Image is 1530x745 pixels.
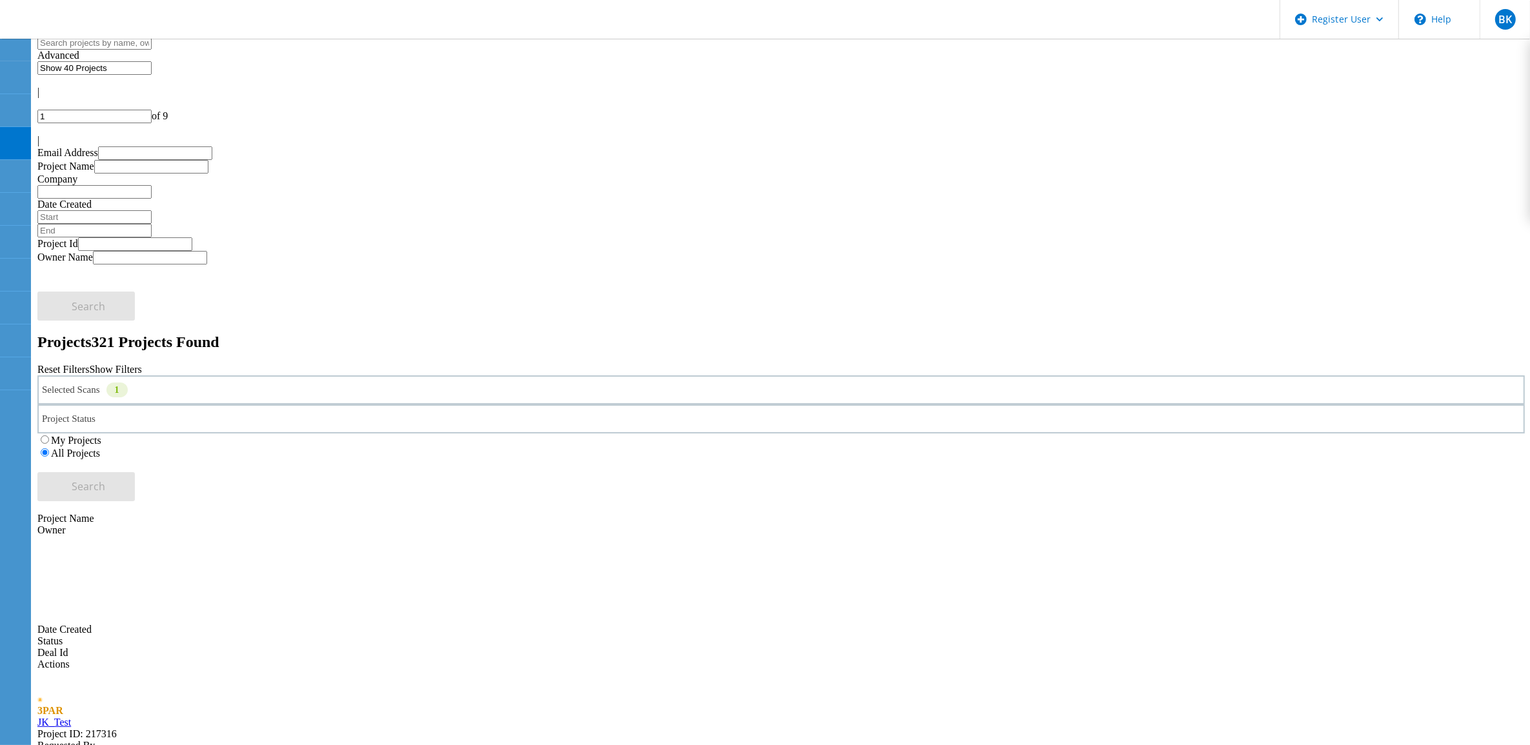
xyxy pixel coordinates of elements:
[37,174,77,184] label: Company
[37,536,1525,635] div: Date Created
[37,147,98,158] label: Email Address
[1414,14,1426,25] svg: \n
[37,252,93,263] label: Owner Name
[37,210,152,224] input: Start
[37,224,152,237] input: End
[37,659,1525,670] div: Actions
[37,238,78,249] label: Project Id
[37,404,1525,433] div: Project Status
[37,513,1525,524] div: Project Name
[37,364,89,375] a: Reset Filters
[72,479,106,493] span: Search
[37,728,117,739] span: Project ID: 217316
[37,375,1525,404] div: Selected Scans
[152,110,168,121] span: of 9
[37,50,79,61] span: Advanced
[37,705,63,716] span: 3PAR
[37,36,152,50] input: Search projects by name, owner, ID, company, etc
[106,382,128,397] div: 1
[37,86,1525,98] div: |
[37,472,135,501] button: Search
[37,135,1525,146] div: |
[37,635,1525,647] div: Status
[13,25,152,36] a: Live Optics Dashboard
[51,448,100,459] label: All Projects
[37,292,135,321] button: Search
[37,161,94,172] label: Project Name
[51,435,101,446] label: My Projects
[37,333,92,350] b: Projects
[37,647,1525,659] div: Deal Id
[37,717,71,728] a: JK_Test
[89,364,141,375] a: Show Filters
[37,524,1525,536] div: Owner
[1498,14,1512,25] span: BK
[72,299,106,313] span: Search
[37,199,92,210] label: Date Created
[92,333,219,350] span: 321 Projects Found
